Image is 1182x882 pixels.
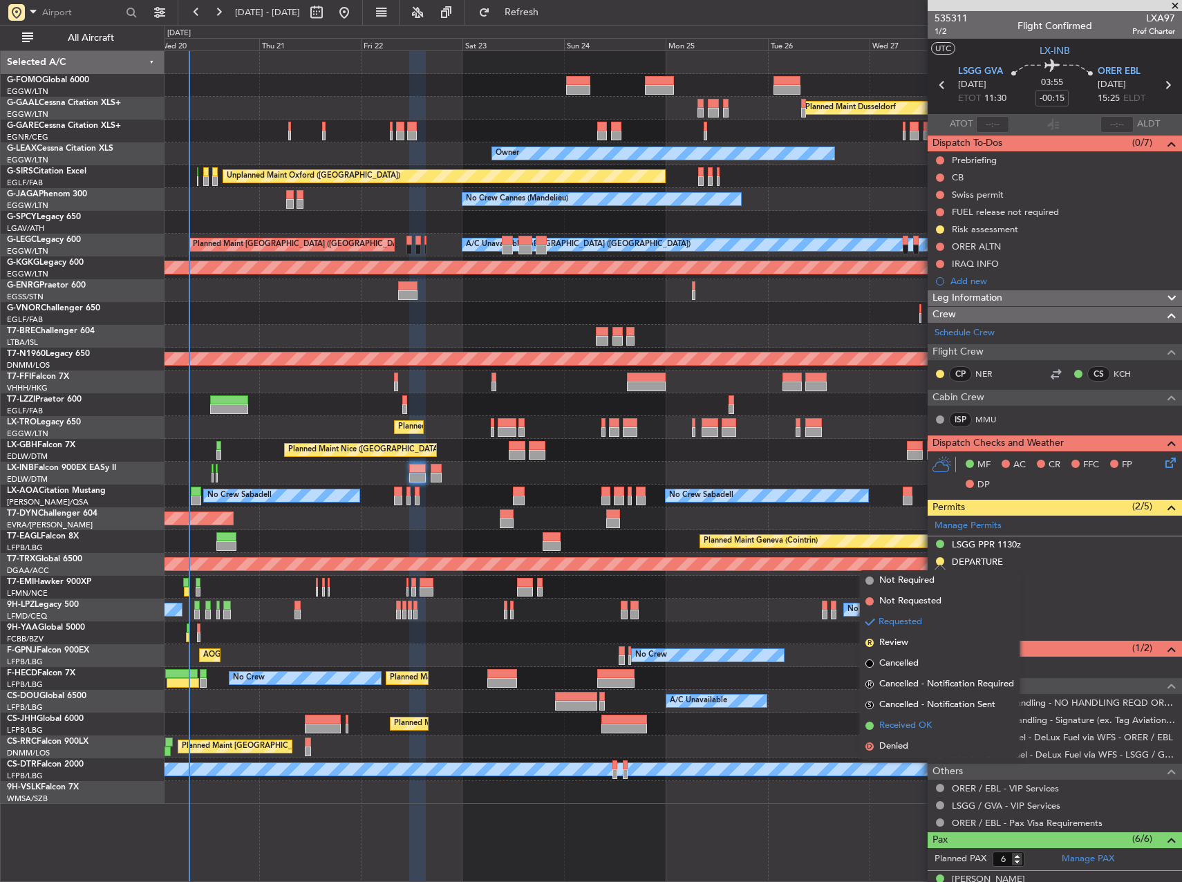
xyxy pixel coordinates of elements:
[952,800,1060,811] a: LSGG / GVA - VIP Services
[879,657,919,670] span: Cancelled
[870,38,971,50] div: Wed 27
[7,464,116,472] a: LX-INBFalcon 900EX EASy II
[847,599,879,620] div: No Crew
[879,636,908,650] span: Review
[361,38,462,50] div: Fri 22
[950,626,1175,637] div: Add new
[7,441,37,449] span: LX-GBH
[932,344,984,360] span: Flight Crew
[977,458,991,472] span: MF
[7,167,33,176] span: G-SIRS
[7,771,43,781] a: LFPB/LBG
[950,118,973,131] span: ATOT
[7,373,69,381] a: T7-FFIFalcon 7X
[466,234,691,255] div: A/C Unavailable [GEOGRAPHIC_DATA] ([GEOGRAPHIC_DATA])
[932,307,956,323] span: Crew
[466,189,568,209] div: No Crew Cannes (Mandelieu)
[472,1,555,24] button: Refresh
[952,154,997,166] div: Prebriefing
[1137,118,1160,131] span: ALDT
[15,27,150,49] button: All Aircraft
[7,509,97,518] a: T7-DYNChallenger 604
[1049,458,1060,472] span: CR
[952,189,1004,200] div: Swiss permit
[7,669,37,677] span: F-HECD
[952,731,1173,743] a: ORER / EBL - Fuel - DeLux Fuel via WFS - ORER / EBL
[36,33,146,43] span: All Aircraft
[7,327,95,335] a: T7-BREChallenger 604
[949,366,972,382] div: CP
[935,26,968,37] span: 1/2
[7,406,43,416] a: EGLF/FAB
[7,601,35,609] span: 9H-LPZ
[1062,852,1114,866] a: Manage PAX
[670,691,727,711] div: A/C Unavailable
[7,646,89,655] a: F-GPNJFalcon 900EX
[496,143,519,164] div: Owner
[7,132,48,142] a: EGNR/CEG
[932,764,963,780] span: Others
[952,697,1175,709] a: ORER / EBL - Handling - NO HANDLING REQD ORER/EBL
[1132,11,1175,26] span: LXA97
[1013,458,1026,472] span: AC
[7,350,46,358] span: T7-N1960
[932,500,965,516] span: Permits
[975,413,1006,426] a: MMU
[950,275,1175,287] div: Add new
[158,38,259,50] div: Wed 20
[7,418,37,426] span: LX-TRO
[865,701,874,709] span: S
[7,236,81,244] a: G-LEGCLegacy 600
[7,350,90,358] a: T7-N1960Legacy 650
[768,38,870,50] div: Tue 26
[7,760,37,769] span: CS-DTR
[1132,832,1152,846] span: (6/6)
[7,360,50,370] a: DNMM/LOS
[7,292,44,302] a: EGSS/STN
[7,715,84,723] a: CS-JHHGlobal 6000
[952,206,1059,218] div: FUEL release not required
[7,236,37,244] span: G-LEGC
[805,97,896,118] div: Planned Maint Dusseldorf
[1114,368,1145,380] a: KCH
[949,412,972,427] div: ISP
[1132,641,1152,655] span: (1/2)
[182,736,400,757] div: Planned Maint [GEOGRAPHIC_DATA] ([GEOGRAPHIC_DATA])
[952,258,999,270] div: IRAQ INFO
[7,122,39,130] span: G-GARE
[564,38,666,50] div: Sun 24
[7,555,82,563] a: T7-TRXGlobal 6500
[1132,135,1152,150] span: (0/7)
[7,487,106,495] a: LX-AOACitation Mustang
[7,532,41,541] span: T7-EAGL
[7,178,43,188] a: EGLF/FAB
[7,109,48,120] a: EGGW/LTN
[7,692,86,700] a: CS-DOUGlobal 6500
[7,634,44,644] a: FCBB/BZV
[7,315,43,325] a: EGLF/FAB
[1040,44,1070,58] span: LX-INB
[1083,458,1099,472] span: FFC
[7,269,48,279] a: EGGW/LTN
[7,76,42,84] span: G-FOMO
[7,532,79,541] a: T7-EAGLFalcon 8X
[7,679,43,690] a: LFPB/LBG
[7,669,75,677] a: F-HECDFalcon 7X
[635,645,667,666] div: No Crew
[390,668,608,688] div: Planned Maint [GEOGRAPHIC_DATA] ([GEOGRAPHIC_DATA])
[7,464,34,472] span: LX-INB
[7,99,39,107] span: G-GAAL
[976,116,1009,133] input: --:--
[493,8,551,17] span: Refresh
[288,440,442,460] div: Planned Maint Nice ([GEOGRAPHIC_DATA])
[7,155,48,165] a: EGGW/LTN
[952,171,964,183] div: CB
[1098,92,1120,106] span: 15:25
[7,144,37,153] span: G-LEAX
[7,190,87,198] a: G-JAGAPhenom 300
[952,817,1103,829] a: ORER / EBL - Pax Visa Requirements
[7,259,39,267] span: G-KGKG
[7,144,113,153] a: G-LEAXCessna Citation XLS
[7,497,88,507] a: [PERSON_NAME]/QSA
[879,594,941,608] span: Not Requested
